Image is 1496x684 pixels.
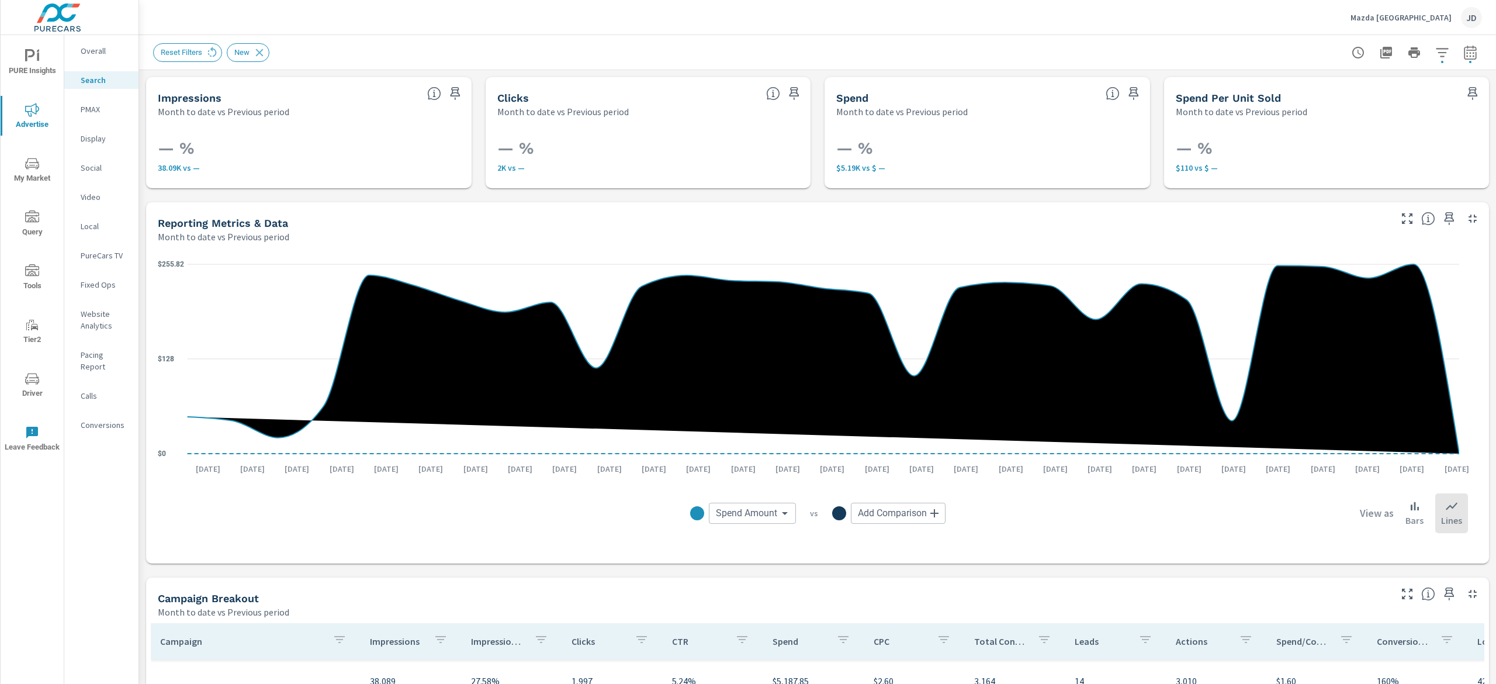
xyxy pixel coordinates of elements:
span: The number of times an ad was clicked by a consumer. [766,87,780,101]
p: PureCars TV [81,250,129,261]
button: Minimize Widget [1463,209,1482,228]
div: Social [64,159,138,177]
div: Local [64,217,138,235]
div: Search [64,71,138,89]
p: Month to date vs Previous period [158,230,289,244]
h3: — % [158,139,460,158]
p: Month to date vs Previous period [158,105,289,119]
p: CPC [874,635,927,647]
span: Advertise [4,103,60,132]
div: Calls [64,387,138,405]
div: Conversions [64,416,138,434]
p: [DATE] [1124,463,1165,475]
p: [DATE] [544,463,585,475]
button: Make Fullscreen [1398,209,1417,228]
div: Add Comparison [851,503,946,524]
p: [DATE] [1169,463,1210,475]
span: Tier2 [4,318,60,347]
text: $255.82 [158,260,184,268]
div: Overall [64,42,138,60]
p: $5,188 vs $ — [836,163,1138,172]
p: [DATE] [1303,463,1343,475]
span: Driver [4,372,60,400]
div: Display [64,130,138,147]
p: [DATE] [1436,463,1477,475]
div: Spend Amount [709,503,796,524]
h5: Spend [836,92,868,104]
span: New [227,48,257,57]
span: The amount of money spent on advertising during the period. [1106,87,1120,101]
span: Save this to your personalized report [785,84,804,103]
p: [DATE] [723,463,764,475]
p: [DATE] [500,463,541,475]
p: [DATE] [455,463,496,475]
button: Make Fullscreen [1398,585,1417,603]
p: Social [81,162,129,174]
p: [DATE] [767,463,808,475]
p: [DATE] [321,463,362,475]
p: [DATE] [1035,463,1076,475]
p: Video [81,191,129,203]
div: JD [1461,7,1482,28]
p: [DATE] [1347,463,1388,475]
p: Campaign [160,635,323,647]
div: nav menu [1,35,64,465]
p: [DATE] [589,463,630,475]
span: Add Comparison [858,507,927,519]
p: Month to date vs Previous period [1176,105,1307,119]
p: Actions [1176,635,1230,647]
h5: Clicks [497,92,529,104]
button: Apply Filters [1431,41,1454,64]
p: [DATE] [1213,463,1254,475]
span: My Market [4,157,60,185]
p: [DATE] [188,463,228,475]
p: Website Analytics [81,308,129,331]
button: Minimize Widget [1463,585,1482,603]
p: [DATE] [366,463,407,475]
div: Video [64,188,138,206]
span: Spend Amount [716,507,777,519]
span: PURE Insights [4,49,60,78]
text: $0 [158,450,166,458]
h5: Impressions [158,92,221,104]
p: [DATE] [1079,463,1120,475]
span: Save this to your personalized report [446,84,465,103]
p: [DATE] [678,463,719,475]
p: [DATE] [857,463,898,475]
div: PMAX [64,101,138,118]
span: Tools [4,264,60,293]
p: Clicks [572,635,625,647]
div: Reset Filters [153,43,222,62]
p: [DATE] [633,463,674,475]
p: Month to date vs Previous period [836,105,968,119]
span: Save this to your personalized report [1440,585,1459,603]
p: [DATE] [276,463,317,475]
p: Conversion Rate [1377,635,1431,647]
p: Spend/Conversion [1276,635,1330,647]
button: "Export Report to PDF" [1374,41,1398,64]
div: PureCars TV [64,247,138,264]
p: [DATE] [812,463,853,475]
div: Website Analytics [64,305,138,334]
div: Pacing Report [64,346,138,375]
p: Impression Share [471,635,525,647]
div: Fixed Ops [64,276,138,293]
button: Select Date Range [1459,41,1482,64]
p: Month to date vs Previous period [497,105,629,119]
p: Mazda [GEOGRAPHIC_DATA] [1350,12,1452,23]
p: Lines [1441,513,1462,527]
p: Search [81,74,129,86]
p: CTR [672,635,726,647]
p: [DATE] [410,463,451,475]
p: [DATE] [946,463,986,475]
p: 38,089 vs — [158,163,460,172]
h3: — % [836,139,1138,158]
p: Pacing Report [81,349,129,372]
p: PMAX [81,103,129,115]
p: Fixed Ops [81,279,129,291]
p: Local [81,220,129,232]
span: The number of times an ad was shown on your behalf. [427,87,441,101]
h3: — % [1176,139,1478,158]
p: Impressions [370,635,424,647]
p: Spend [773,635,826,647]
